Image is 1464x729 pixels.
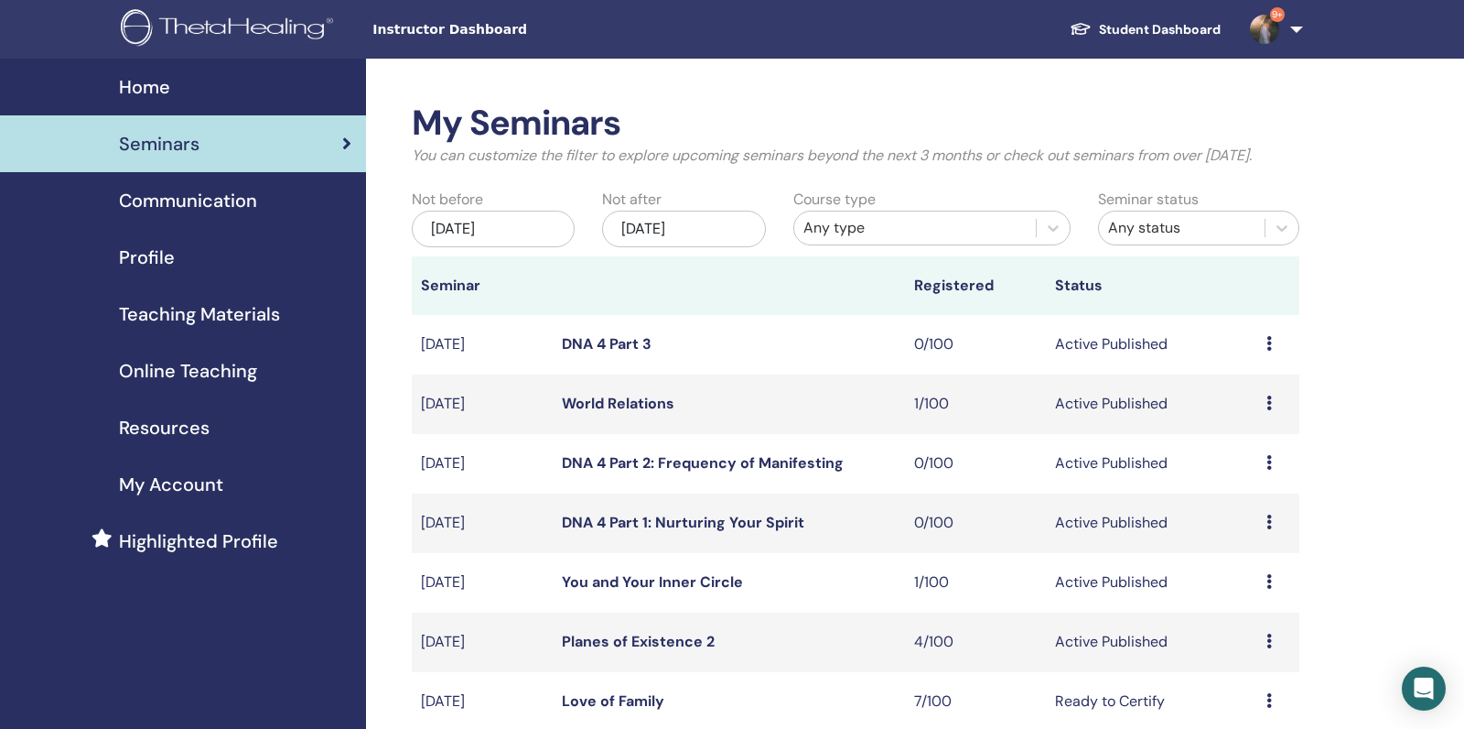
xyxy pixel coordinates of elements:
div: [DATE] [412,211,575,247]
td: [DATE] [412,613,553,672]
h2: My Seminars [412,103,1299,145]
a: You and Your Inner Circle [562,572,743,592]
td: [DATE] [412,553,553,613]
th: Registered [905,256,1046,315]
img: default.jpg [1250,15,1279,44]
span: 9+ [1270,7,1285,22]
td: Active Published [1046,494,1257,553]
td: Active Published [1046,553,1257,613]
th: Status [1046,256,1257,315]
div: Any type [803,217,1027,239]
td: [DATE] [412,315,553,375]
td: 1/100 [905,375,1046,434]
span: Home [119,73,170,101]
a: World Relations [562,394,674,413]
img: logo.png [121,9,339,50]
td: 0/100 [905,494,1046,553]
a: Love of Family [562,691,664,711]
label: Not before [412,189,483,211]
a: DNA 4 Part 3 [562,334,651,354]
label: Course type [793,189,876,211]
div: Open Intercom Messenger [1402,667,1446,711]
span: My Account [119,471,223,498]
div: [DATE] [602,211,765,247]
span: Teaching Materials [119,300,280,328]
td: Active Published [1046,375,1257,434]
span: Resources [119,414,210,441]
td: [DATE] [412,375,553,434]
a: DNA 4 Part 2: Frequency of Manifesting [562,453,844,473]
span: Seminars [119,130,199,158]
span: Online Teaching [119,357,257,385]
label: Seminar status [1098,189,1199,211]
div: Any status [1108,217,1255,239]
a: Planes of Existence 2 [562,632,715,651]
img: graduation-cap-white.svg [1070,21,1092,37]
td: 0/100 [905,315,1046,375]
p: You can customize the filter to explore upcoming seminars beyond the next 3 months or check out s... [412,145,1299,167]
td: [DATE] [412,494,553,553]
label: Not after [602,189,662,211]
a: DNA 4 Part 1: Nurturing Your Spirit [562,513,804,532]
span: Communication [119,187,257,214]
td: Active Published [1046,434,1257,494]
span: Profile [119,244,175,271]
a: Student Dashboard [1055,13,1235,47]
td: 0/100 [905,434,1046,494]
td: 1/100 [905,553,1046,613]
td: Active Published [1046,315,1257,375]
th: Seminar [412,256,553,315]
td: Active Published [1046,613,1257,672]
td: [DATE] [412,434,553,494]
span: Highlighted Profile [119,528,278,555]
span: Instructor Dashboard [372,20,647,39]
td: 4/100 [905,613,1046,672]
